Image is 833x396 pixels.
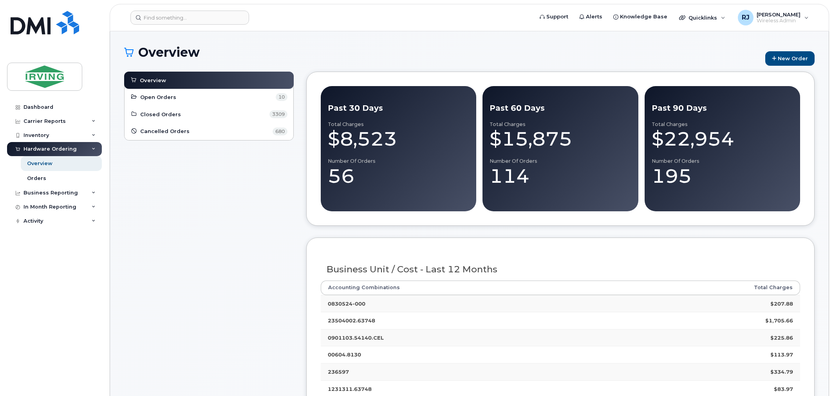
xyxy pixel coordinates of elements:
[328,351,361,358] strong: 00604.8130
[124,45,761,59] h1: Overview
[328,369,349,375] strong: 236597
[130,92,287,102] a: Open Orders 10
[652,103,793,114] div: Past 90 Days
[328,317,375,324] strong: 23504002.63748
[140,77,166,84] span: Overview
[490,158,631,164] div: Number of Orders
[276,93,287,101] span: 10
[652,127,793,151] div: $22,954
[774,386,793,392] strong: $83.97
[130,127,287,136] a: Cancelled Orders 680
[140,111,181,118] span: Closed Orders
[652,158,793,164] div: Number of Orders
[269,110,287,118] span: 3309
[327,265,794,274] h3: Business Unit / Cost - Last 12 Months
[770,335,793,341] strong: $225.86
[328,386,372,392] strong: 1231311.63748
[328,335,384,341] strong: 0901103.54140.CEL
[770,301,793,307] strong: $207.88
[328,158,469,164] div: Number of Orders
[765,51,815,66] a: New Order
[633,281,800,295] th: Total Charges
[328,127,469,151] div: $8,523
[328,301,365,307] strong: 0830524-000
[321,281,633,295] th: Accounting Combinations
[328,164,469,188] div: 56
[652,121,793,128] div: Total Charges
[328,103,469,114] div: Past 30 Days
[652,164,793,188] div: 195
[770,351,793,358] strong: $113.97
[130,110,287,119] a: Closed Orders 3309
[490,121,631,128] div: Total Charges
[140,94,176,101] span: Open Orders
[130,76,288,85] a: Overview
[770,369,793,375] strong: $334.79
[490,127,631,151] div: $15,875
[765,317,793,324] strong: $1,705.66
[490,103,631,114] div: Past 60 Days
[490,164,631,188] div: 114
[273,128,287,135] span: 680
[328,121,469,128] div: Total Charges
[140,128,190,135] span: Cancelled Orders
